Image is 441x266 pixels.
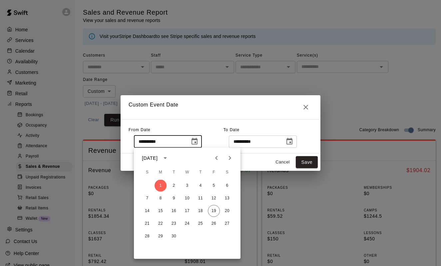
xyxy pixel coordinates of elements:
button: 20 [221,205,233,217]
h2: Custom Event Date [121,95,320,119]
button: 25 [195,218,207,230]
button: 5 [208,180,220,192]
button: 14 [141,205,153,217]
button: 28 [141,230,153,242]
span: Sunday [141,166,153,179]
button: Save [296,156,318,168]
button: Cancel [272,157,293,167]
button: 13 [221,192,233,204]
span: Friday [208,166,220,179]
span: Tuesday [168,166,180,179]
span: Wednesday [181,166,193,179]
button: 2 [168,180,180,192]
button: 3 [181,180,193,192]
button: 9 [168,192,180,204]
button: 29 [155,230,167,242]
button: 1 [155,180,167,192]
button: 18 [195,205,207,217]
button: 6 [221,180,233,192]
button: 30 [168,230,180,242]
div: [DATE] [142,154,158,161]
button: 4 [195,180,207,192]
span: Saturday [221,166,233,179]
button: Choose date, selected date is Sep 19, 2025 [283,135,296,148]
span: Monday [155,166,167,179]
button: Close [299,101,312,114]
button: calendar view is open, switch to year view [160,152,171,164]
button: 8 [155,192,167,204]
span: Thursday [195,166,207,179]
span: To Date [223,128,239,132]
button: 24 [181,218,193,230]
button: Choose date, selected date is Sep 1, 2025 [188,135,201,148]
button: 26 [208,218,220,230]
button: 19 [208,205,220,217]
button: 21 [141,218,153,230]
button: 17 [181,205,193,217]
button: 22 [155,218,167,230]
button: 15 [155,205,167,217]
button: 27 [221,218,233,230]
button: 7 [141,192,153,204]
span: From Date [129,128,151,132]
button: 11 [195,192,207,204]
button: 16 [168,205,180,217]
button: Next month [223,151,236,165]
button: Previous month [210,151,223,165]
button: 23 [168,218,180,230]
button: 10 [181,192,193,204]
button: 12 [208,192,220,204]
